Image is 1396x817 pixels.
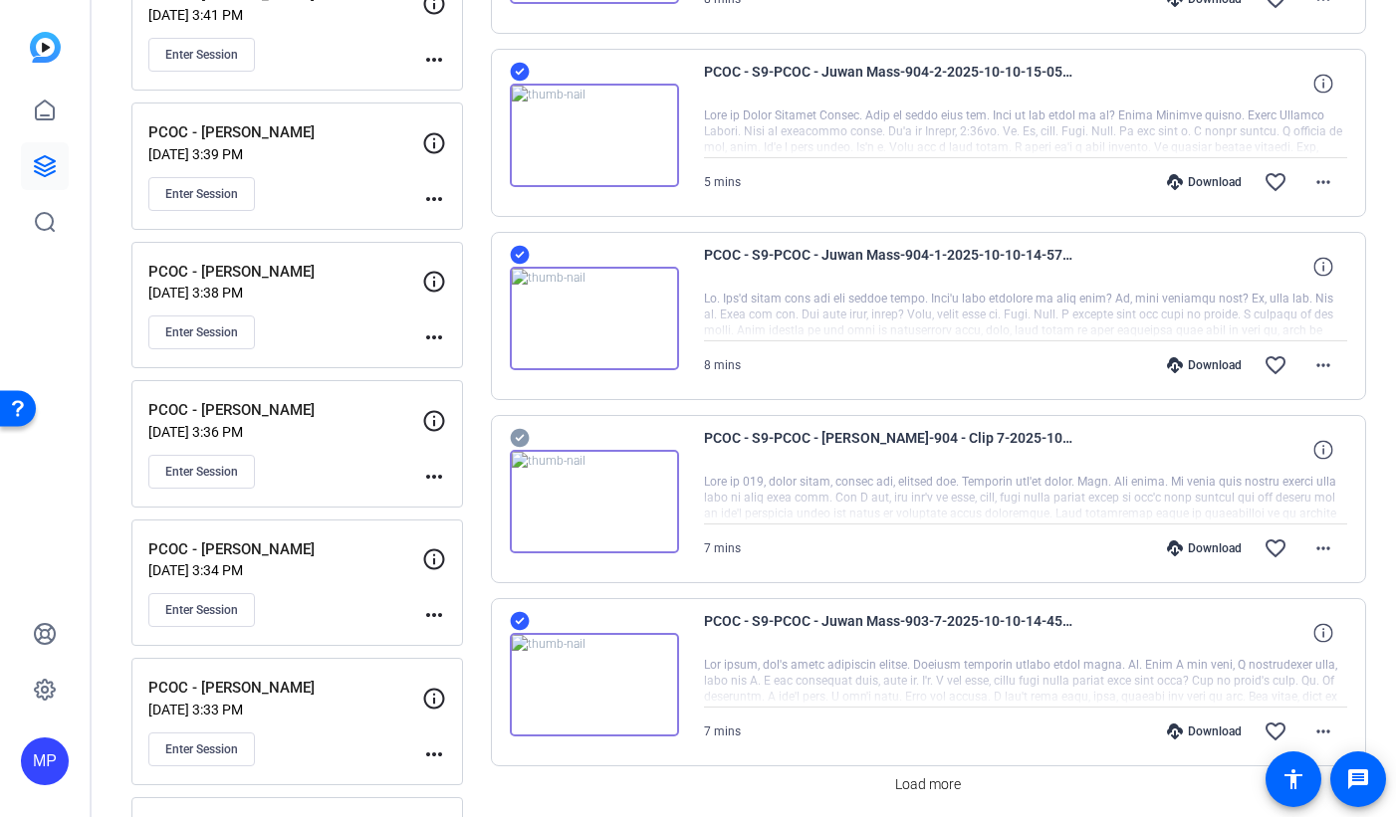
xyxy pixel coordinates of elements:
mat-icon: accessibility [1281,767,1305,791]
p: PCOC - [PERSON_NAME] [148,261,422,284]
mat-icon: more_horiz [1311,353,1335,377]
button: Enter Session [148,315,255,349]
p: [DATE] 3:33 PM [148,702,422,717]
div: Download [1157,540,1252,556]
p: PCOC - [PERSON_NAME] [148,121,422,144]
span: Load more [895,774,961,795]
span: Enter Session [165,47,238,63]
div: Download [1157,357,1252,373]
mat-icon: more_horiz [422,603,446,627]
button: Enter Session [148,732,255,766]
span: Enter Session [165,186,238,202]
p: PCOC - [PERSON_NAME] [148,538,422,561]
mat-icon: message [1346,767,1370,791]
button: Enter Session [148,593,255,627]
div: Download [1157,174,1252,190]
button: Enter Session [148,455,255,489]
mat-icon: favorite_border [1264,719,1287,743]
div: MP [21,737,69,785]
span: 5 mins [704,175,741,189]
mat-icon: favorite_border [1264,536,1287,560]
mat-icon: favorite_border [1264,353,1287,377]
p: [DATE] 3:39 PM [148,146,422,162]
mat-icon: more_horiz [1311,536,1335,560]
span: 7 mins [704,541,741,555]
p: [DATE] 3:41 PM [148,7,422,23]
mat-icon: more_horiz [1311,719,1335,743]
span: Enter Session [165,741,238,757]
button: Enter Session [148,38,255,72]
img: thumb-nail [510,450,679,553]
span: PCOC - S9-PCOC - Juwan Mass-903-7-2025-10-10-14-45-08-972-0 [704,609,1072,657]
span: PCOC - S9-PCOC - [PERSON_NAME]-904 - Clip 7-2025-10-10-14-52-24-444-0 [704,426,1072,474]
span: 8 mins [704,358,741,372]
button: Enter Session [148,177,255,211]
span: Enter Session [165,602,238,618]
img: thumb-nail [510,267,679,370]
span: PCOC - S9-PCOC - Juwan Mass-904-2-2025-10-10-15-05-49-852-0 [704,60,1072,107]
button: Load more [887,766,969,802]
img: thumb-nail [510,633,679,736]
span: 7 mins [704,724,741,738]
span: Enter Session [165,464,238,480]
p: [DATE] 3:34 PM [148,562,422,578]
mat-icon: more_horiz [422,465,446,489]
mat-icon: more_horiz [422,48,446,72]
mat-icon: more_horiz [422,742,446,766]
img: thumb-nail [510,84,679,187]
mat-icon: more_horiz [422,187,446,211]
mat-icon: more_horiz [422,325,446,349]
div: Download [1157,723,1252,739]
span: Enter Session [165,324,238,340]
img: blue-gradient.svg [30,32,61,63]
p: [DATE] 3:36 PM [148,424,422,440]
mat-icon: more_horiz [1311,170,1335,194]
p: PCOC - [PERSON_NAME] [148,399,422,422]
mat-icon: favorite_border [1264,170,1287,194]
p: PCOC - [PERSON_NAME] [148,677,422,700]
span: PCOC - S9-PCOC - Juwan Mass-904-1-2025-10-10-14-57-46-275-0 [704,243,1072,291]
p: [DATE] 3:38 PM [148,285,422,301]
